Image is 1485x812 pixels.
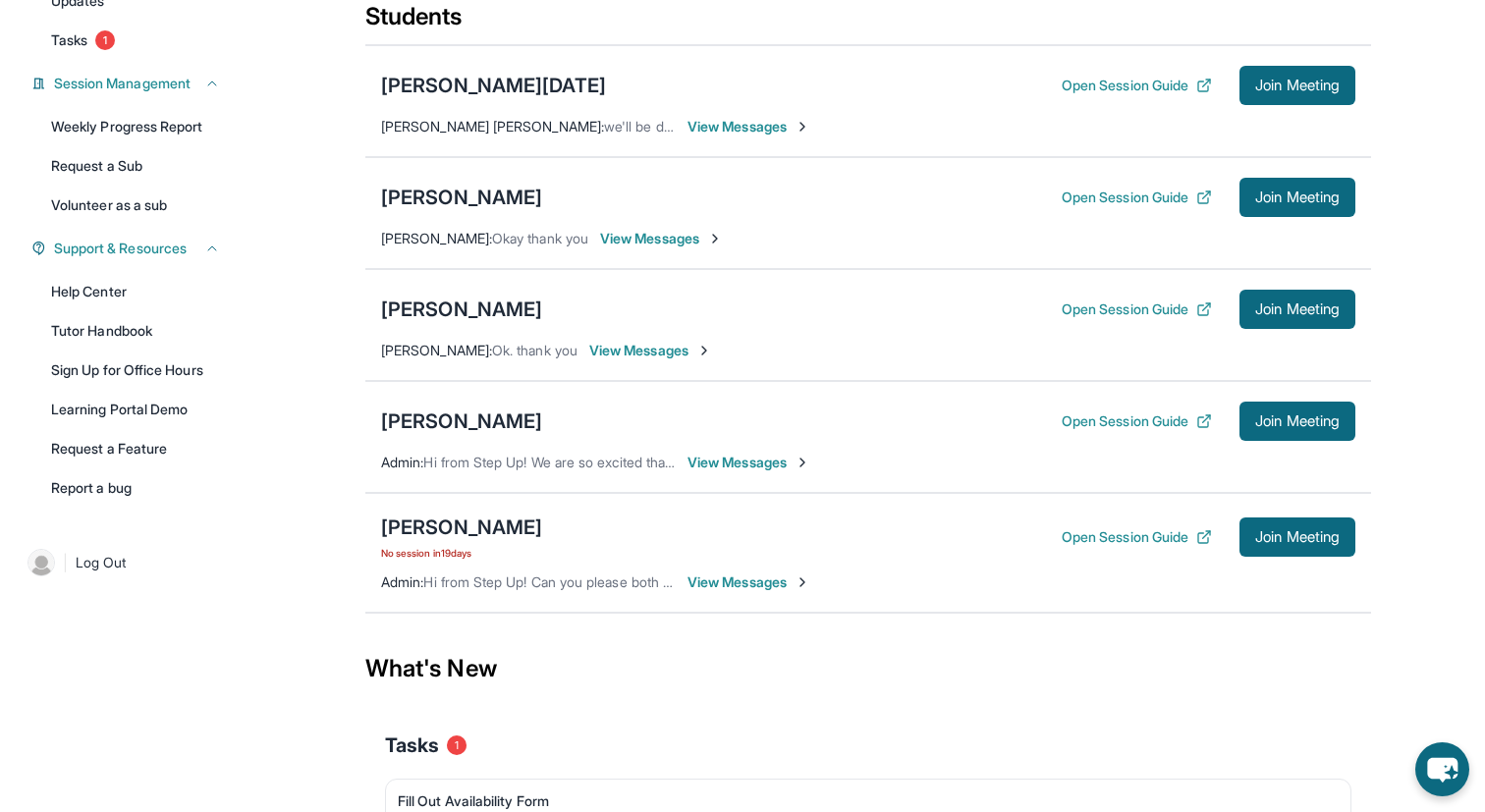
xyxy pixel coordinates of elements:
span: 1 [447,735,467,755]
span: View Messages [687,117,810,136]
a: Learning Portal Demo [39,392,232,427]
button: Session Management [46,74,220,93]
span: Ok. thank you [492,342,577,358]
span: View Messages [589,341,712,360]
a: |Log Out [20,541,232,584]
span: 1 [95,30,115,50]
button: Join Meeting [1239,402,1355,441]
a: Help Center [39,274,232,309]
a: Tutor Handbook [39,313,232,349]
img: Chevron-Right [707,231,723,246]
button: chat-button [1415,742,1469,796]
span: Admin : [381,573,423,590]
a: Request a Feature [39,431,232,466]
button: Join Meeting [1239,66,1355,105]
div: Students [365,1,1371,44]
span: Log Out [76,553,127,572]
img: Chevron-Right [795,574,810,590]
a: Report a bug [39,470,232,506]
button: Open Session Guide [1062,188,1212,207]
div: [PERSON_NAME] [381,407,542,435]
span: Tasks [51,30,87,50]
div: [PERSON_NAME][DATE] [381,72,606,99]
a: Weekly Progress Report [39,109,232,144]
div: What's New [365,625,1371,712]
span: Join Meeting [1255,531,1340,543]
button: Join Meeting [1239,178,1355,217]
span: Tasks [385,731,439,759]
span: [PERSON_NAME] [PERSON_NAME] : [381,118,604,135]
span: View Messages [600,229,723,248]
div: [PERSON_NAME] [381,296,542,323]
span: Admin : [381,454,423,470]
button: Join Meeting [1239,517,1355,557]
img: Chevron-Right [795,119,810,135]
span: No session in 19 days [381,545,542,561]
span: Join Meeting [1255,191,1340,203]
button: Support & Resources [46,239,220,258]
button: Open Session Guide [1062,527,1212,547]
span: Support & Resources [54,239,187,258]
a: Sign Up for Office Hours [39,352,232,388]
span: | [63,551,68,574]
button: Open Session Guide [1062,299,1212,319]
img: Chevron-Right [795,455,810,470]
span: Join Meeting [1255,415,1340,427]
div: [PERSON_NAME] [381,184,542,211]
span: View Messages [687,572,810,592]
span: Join Meeting [1255,303,1340,315]
span: [PERSON_NAME] : [381,342,492,358]
a: Tasks1 [39,23,232,58]
button: Open Session Guide [1062,411,1212,431]
span: [PERSON_NAME] : [381,230,492,246]
a: Volunteer as a sub [39,188,232,223]
button: Open Session Guide [1062,76,1212,95]
span: View Messages [687,453,810,472]
span: Okay thank you [492,230,588,246]
div: Fill Out Availability Form [398,791,1323,811]
a: Request a Sub [39,148,232,184]
span: Join Meeting [1255,80,1340,91]
img: user-img [27,549,55,576]
span: Session Management [54,74,191,93]
button: Join Meeting [1239,290,1355,329]
img: Chevron-Right [696,343,712,358]
span: we'll be doing math! [604,118,728,135]
div: [PERSON_NAME] [381,514,542,541]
